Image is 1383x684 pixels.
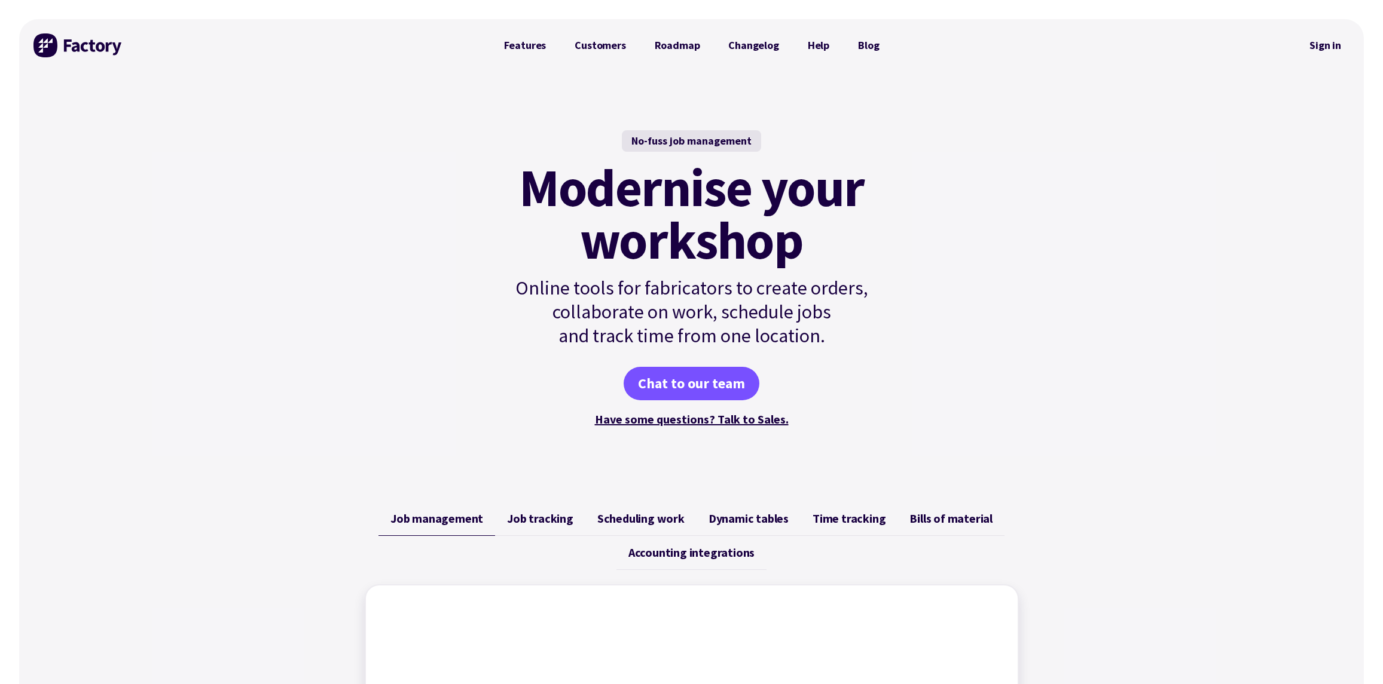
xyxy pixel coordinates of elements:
a: Help [793,33,844,57]
p: Online tools for fabricators to create orders, collaborate on work, schedule jobs and track time ... [490,276,894,348]
a: Customers [560,33,640,57]
span: Dynamic tables [709,511,789,526]
span: Job tracking [507,511,573,526]
mark: Modernise your workshop [519,161,864,266]
a: Features [490,33,561,57]
span: Scheduling work [597,511,685,526]
nav: Secondary Navigation [1301,32,1350,59]
a: Chat to our team [624,367,759,400]
nav: Primary Navigation [490,33,894,57]
span: Job management [390,511,483,526]
a: Changelog [714,33,793,57]
a: Roadmap [640,33,715,57]
a: Blog [844,33,893,57]
span: Time tracking [813,511,886,526]
span: Bills of material [909,511,993,526]
iframe: Chat Widget [1323,627,1383,684]
div: No-fuss job management [622,130,761,152]
span: Accounting integrations [628,545,755,560]
img: Factory [33,33,123,57]
a: Have some questions? Talk to Sales. [595,412,789,427]
a: Sign in [1301,32,1350,59]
